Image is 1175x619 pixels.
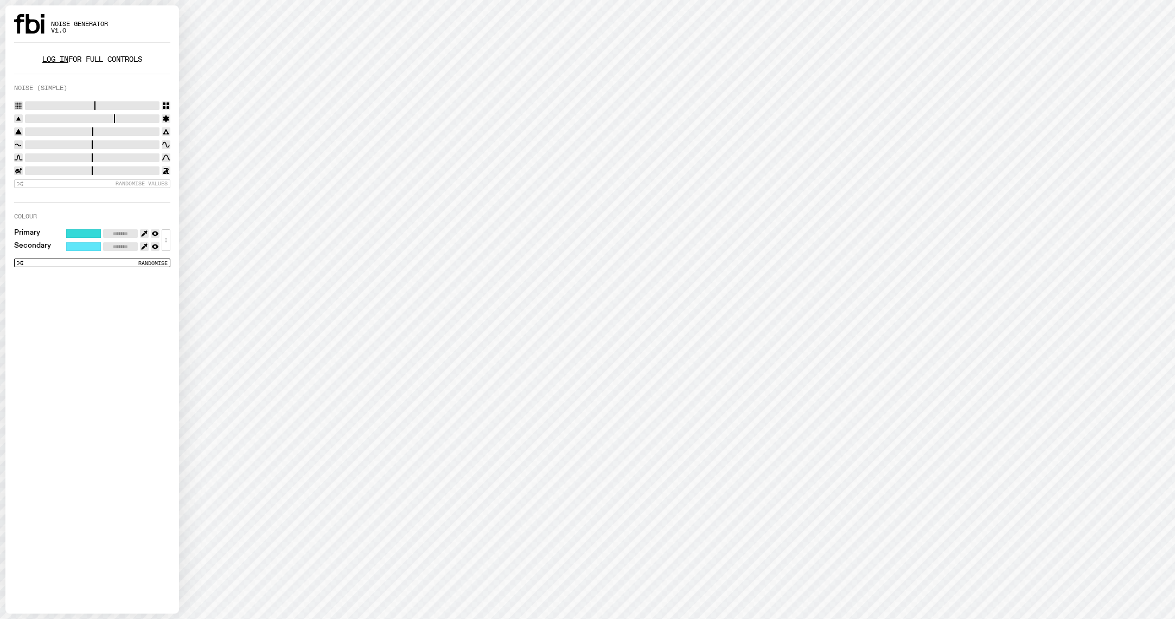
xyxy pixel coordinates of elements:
button: ↕ [162,229,170,251]
label: Primary [14,229,40,238]
span: v1.0 [51,28,108,34]
button: Randomise [14,259,170,267]
span: Noise Generator [51,21,108,27]
span: Randomise [138,260,168,266]
a: Log in [42,54,68,65]
button: Randomise Values [14,179,170,188]
label: Colour [14,214,37,220]
span: Randomise Values [116,180,168,186]
label: Secondary [14,242,51,251]
p: for full controls [14,56,170,63]
label: Noise (Simple) [14,85,67,91]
